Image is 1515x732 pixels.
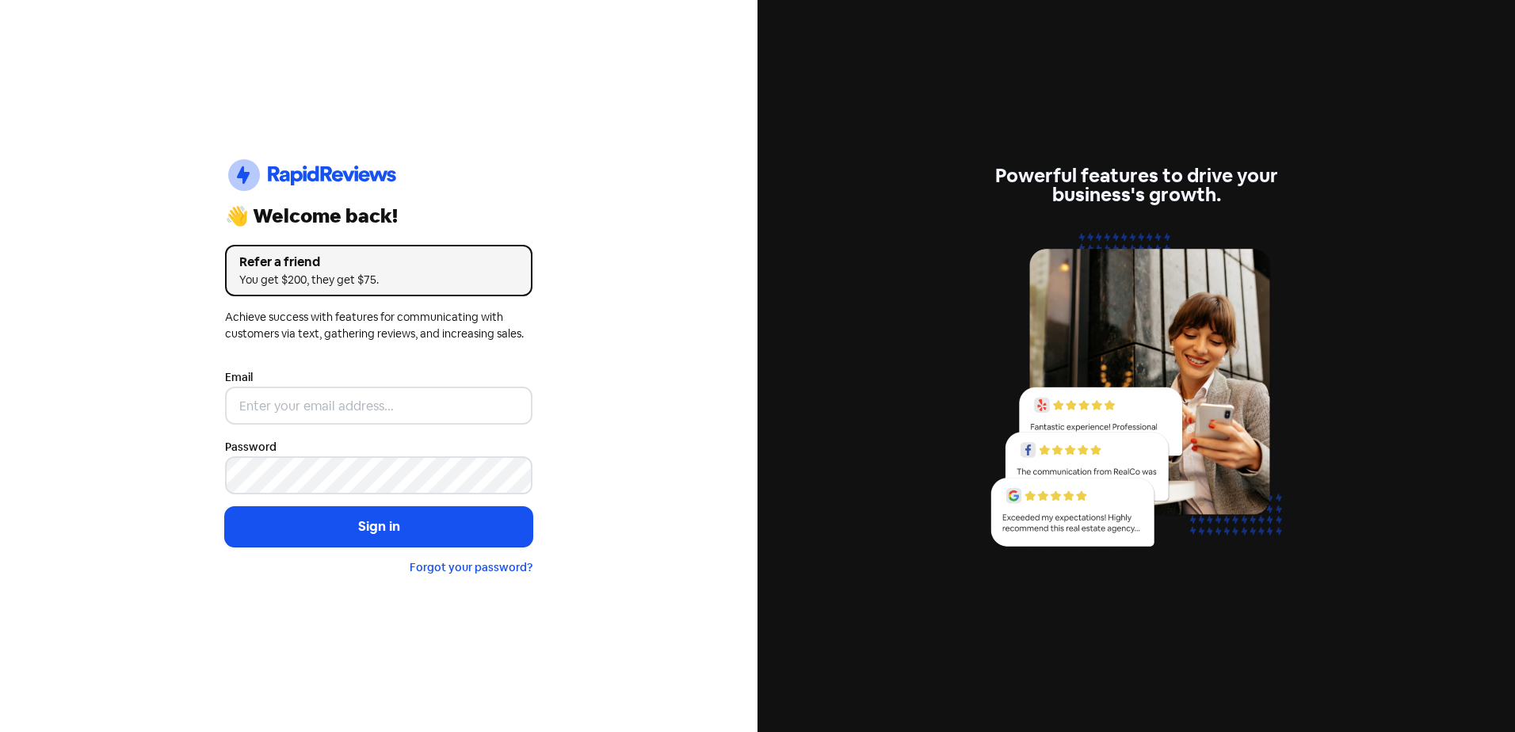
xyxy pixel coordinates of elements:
[225,207,532,226] div: 👋 Welcome back!
[239,272,518,288] div: You get $200, they get $75.
[225,439,277,456] label: Password
[225,309,532,342] div: Achieve success with features for communicating with customers via text, gathering reviews, and i...
[225,507,532,547] button: Sign in
[983,223,1290,565] img: reviews
[225,387,532,425] input: Enter your email address...
[410,560,532,574] a: Forgot your password?
[983,166,1290,204] div: Powerful features to drive your business's growth.
[239,253,518,272] div: Refer a friend
[225,369,253,386] label: Email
